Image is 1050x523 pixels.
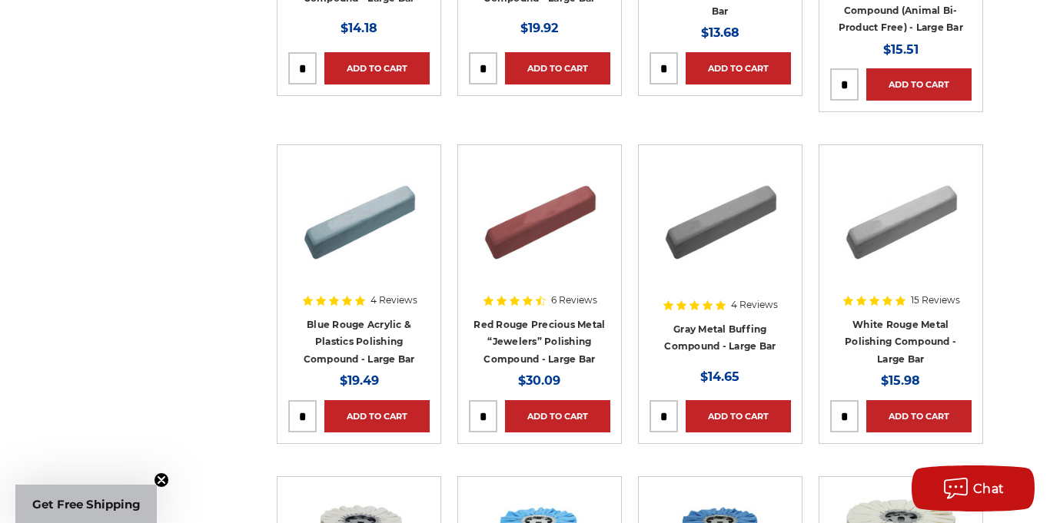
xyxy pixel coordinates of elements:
[520,21,558,35] span: $19.92
[288,156,430,297] a: Blue rouge polishing compound
[551,296,597,305] span: 6 Reviews
[866,400,972,432] a: Add to Cart
[304,319,415,365] a: Blue Rouge Acrylic & Plastics Polishing Compound - Large Bar
[154,472,169,488] button: Close teaser
[469,156,610,297] a: Red Rouge Jewelers Buffing Compound
[664,323,776,353] a: Gray Metal Buffing Compound - Large Bar
[911,296,960,305] span: 15 Reviews
[700,369,739,384] span: $14.65
[518,373,560,388] span: $30.09
[912,465,1035,511] button: Chat
[505,400,610,432] a: Add to Cart
[731,300,778,309] span: 4 Reviews
[883,42,919,57] span: $15.51
[866,68,972,101] a: Add to Cart
[297,156,420,279] img: Blue rouge polishing compound
[324,400,430,432] a: Add to Cart
[505,52,610,84] a: Add to Cart
[686,400,791,432] a: Add to Cart
[324,52,430,84] a: Add to Cart
[341,21,377,35] span: $14.18
[845,319,956,365] a: White Rouge Metal Polishing Compound - Large Bar
[478,156,601,279] img: Red Rouge Jewelers Buffing Compound
[973,482,1005,496] span: Chat
[686,52,791,84] a: Add to Cart
[340,373,379,388] span: $19.49
[881,373,920,388] span: $15.98
[370,296,417,305] span: 4 Reviews
[473,319,605,365] a: Red Rouge Precious Metal “Jewelers” Polishing Compound - Large Bar
[650,156,791,297] a: Gray Buffing Compound
[15,485,157,523] div: Get Free ShippingClose teaser
[830,156,972,297] a: White Rouge Buffing Compound
[701,25,739,40] span: $13.68
[32,497,141,511] span: Get Free Shipping
[839,156,962,279] img: White Rouge Buffing Compound
[659,156,782,279] img: Gray Buffing Compound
